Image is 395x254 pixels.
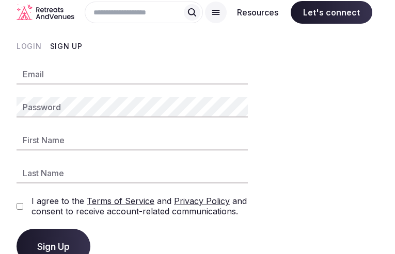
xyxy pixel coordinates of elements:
[229,1,287,24] button: Resources
[50,41,83,52] button: Sign Up
[31,196,248,216] label: I agree to the and and consent to receive account-related communications.
[17,4,74,20] a: Visit the homepage
[174,196,230,206] a: Privacy Policy
[87,196,154,206] a: Terms of Service
[17,41,42,52] button: Login
[37,241,70,251] span: Sign Up
[291,1,372,24] span: Let's connect
[17,4,74,20] svg: Retreats and Venues company logo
